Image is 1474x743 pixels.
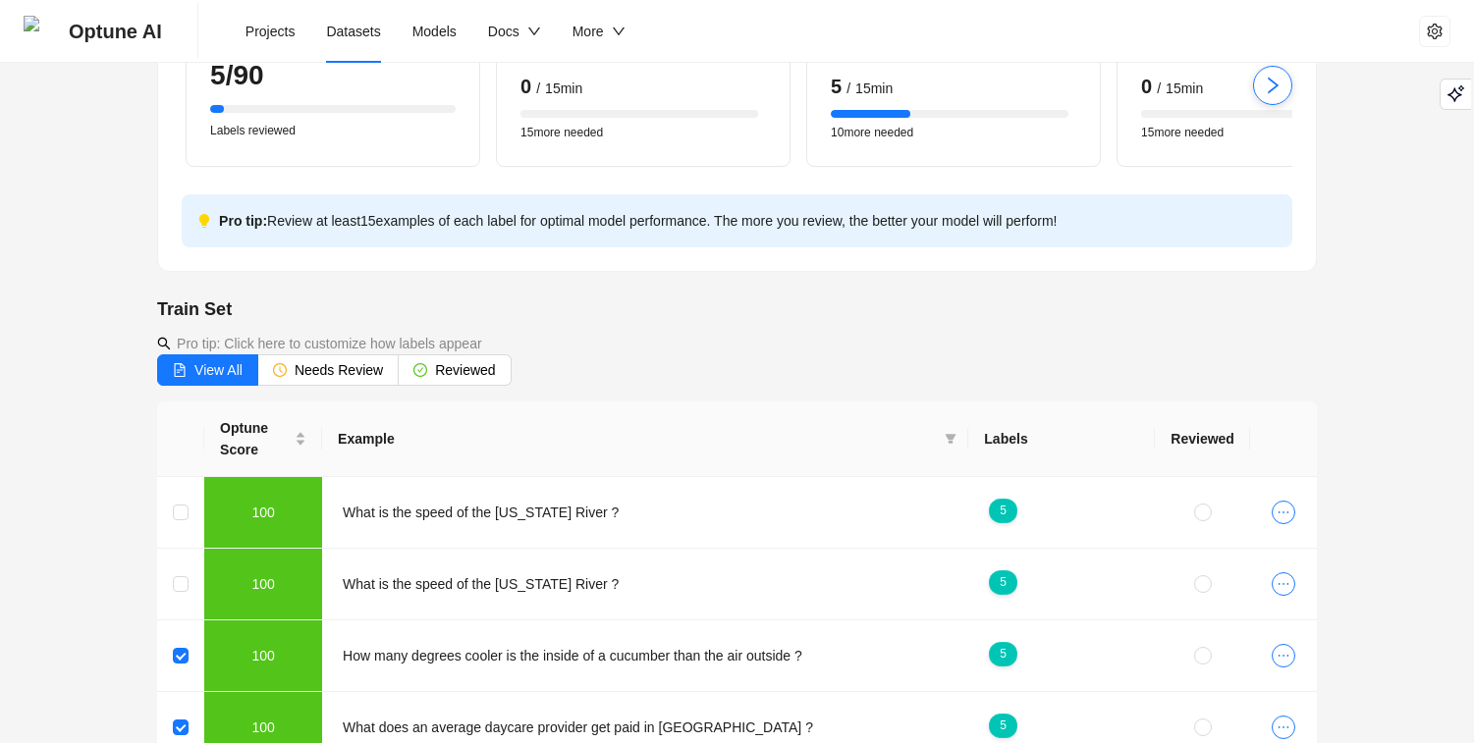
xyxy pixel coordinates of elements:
[1266,643,1301,668] button: ellipsis
[204,401,322,477] th: Optune Score
[989,570,1017,595] span: 5
[343,645,912,666] span: How many degrees cooler is the inside of a cucumber than the air outside ?
[413,363,427,377] span: check-circle
[520,72,766,102] div: 15 min
[1266,571,1301,597] button: ellipsis
[343,502,912,523] span: What is the speed of the [US_STATE] River ?
[157,295,232,323] div: Train Set
[435,355,495,385] div: Reviewed
[326,24,380,39] span: Datasets
[24,16,55,47] img: Optune
[219,213,267,229] strong: Pro tip:
[1272,716,1295,739] span: ellipsis
[520,76,531,97] strong: 0
[1263,76,1283,95] span: right
[173,363,187,377] span: file-text
[989,642,1017,666] span: 5
[343,716,912,738] span: What does an average daycare provider get paid in [GEOGRAPHIC_DATA] ?
[210,54,456,97] div: 5 / 90
[831,72,1076,102] div: 15 min
[989,714,1017,738] span: 5
[1272,501,1295,524] span: ellipsis
[1155,401,1250,477] th: Reviewed
[1266,715,1301,740] button: ellipsis
[1440,79,1471,110] button: Playground
[989,499,1017,523] span: 5
[1272,572,1295,596] span: ellipsis
[1141,72,1387,102] div: 15 min
[968,401,1155,477] th: Labels
[343,573,912,595] span: What is the speed of the [US_STATE] River ?
[1157,80,1161,96] span: /
[194,355,243,385] div: View All
[219,213,1057,229] span: Review at least 15 examples of each label for optimal model performance. The more you review, the...
[204,620,322,692] td: 100
[273,363,287,377] span: clock-circle
[520,124,766,142] span: 15 more needed
[1266,500,1301,525] button: ellipsis
[338,428,937,450] span: Example
[846,80,850,96] span: /
[1427,24,1443,39] span: setting
[412,24,457,39] span: Models
[1272,644,1295,667] span: ellipsis
[220,417,291,460] span: Optune Score
[204,549,322,620] td: 100
[941,424,960,453] span: filter
[246,24,296,39] span: Projects
[945,433,956,445] span: filter
[177,336,481,351] span: Pro tip: Click here to customize how labels appear
[295,355,383,385] div: Needs Review
[1141,76,1152,97] strong: 0
[210,124,296,137] span: Labels reviewed
[831,124,1076,142] span: 10 more needed
[204,477,322,549] td: 100
[157,337,171,350] span: search
[197,214,211,228] span: bulb
[831,76,842,97] strong: 5
[1141,124,1387,142] span: 15 more needed
[536,80,540,96] span: /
